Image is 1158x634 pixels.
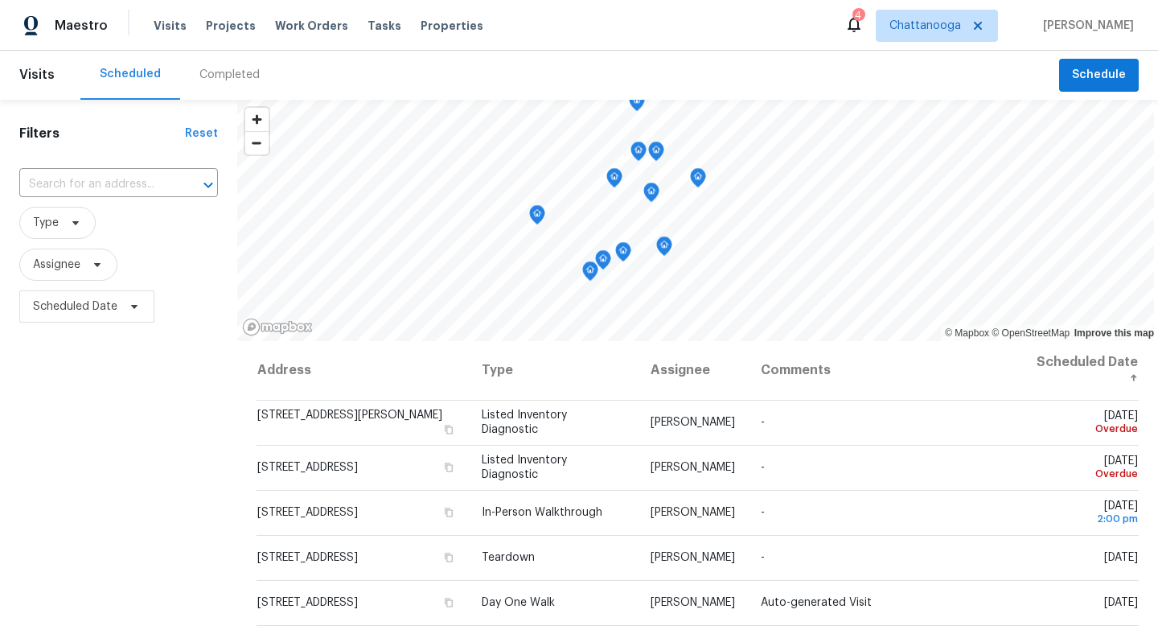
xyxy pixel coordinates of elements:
span: [PERSON_NAME] [651,507,735,518]
h1: Filters [19,126,185,142]
span: [DATE] [1026,500,1138,525]
span: Tasks [368,20,401,31]
div: 4 [852,10,864,22]
button: Copy Address [441,460,456,475]
canvas: Map [237,100,1154,341]
div: Reset [185,126,218,141]
div: Map marker [648,141,664,166]
span: [DATE] [1104,552,1138,563]
button: Copy Address [441,422,456,437]
span: Visits [154,19,187,33]
span: [STREET_ADDRESS] [257,507,358,518]
button: Copy Address [441,595,456,610]
div: Map marker [582,261,598,286]
a: Mapbox homepage [242,318,313,336]
span: Listed Inventory Diagnostic [482,455,567,480]
span: Type [33,215,59,231]
a: Mapbox [945,327,989,339]
span: Work Orders [275,19,348,33]
div: Overdue [1026,468,1138,480]
button: Zoom in [245,108,269,131]
div: Map marker [629,91,645,116]
button: Copy Address [441,550,456,565]
span: Projects [206,19,256,33]
div: Map marker [643,182,659,207]
span: Scheduled Date [33,298,117,315]
span: [PERSON_NAME] [1037,19,1134,33]
div: Map marker [606,167,622,192]
div: Map marker [615,241,631,266]
span: [STREET_ADDRESS] [257,552,358,563]
span: [STREET_ADDRESS][PERSON_NAME] [257,410,442,421]
button: Schedule [1059,59,1139,92]
button: Zoom out [245,131,269,154]
input: Search for an address... [19,172,173,197]
div: Scheduled [100,67,161,81]
span: Teardown [482,552,535,563]
div: Overdue [1026,423,1138,435]
span: Schedule [1072,65,1126,85]
span: Properties [421,19,483,33]
th: Type [469,341,639,401]
button: Copy Address [441,505,456,520]
span: - [761,552,765,563]
span: - [761,462,765,473]
span: [DATE] [1026,410,1138,435]
span: In-Person Walkthrough [482,507,602,518]
span: - [761,507,765,518]
div: Map marker [529,204,545,229]
span: [DATE] [1104,597,1138,608]
th: Scheduled Date ↑ [1013,341,1139,401]
button: Open [197,174,220,196]
div: Map marker [595,249,611,274]
th: Address [257,341,469,401]
div: Map marker [656,236,672,261]
span: [STREET_ADDRESS] [257,597,358,608]
span: Chattanooga [889,18,961,34]
div: Completed [199,68,260,82]
th: Comments [748,341,1012,401]
span: [PERSON_NAME] [651,417,735,428]
div: Map marker [630,141,647,166]
span: [PERSON_NAME] [651,462,735,473]
span: [DATE] [1026,455,1138,480]
span: Assignee [33,257,80,273]
th: Assignee [638,341,748,401]
a: OpenStreetMap [992,327,1070,339]
span: Maestro [55,18,108,35]
span: [STREET_ADDRESS] [257,462,358,473]
div: Map marker [690,167,706,192]
span: Auto-generated Visit [761,597,872,608]
span: Day One Walk [482,597,555,608]
a: Improve this map [1074,327,1154,339]
div: 2:00 pm [1026,513,1138,525]
span: [PERSON_NAME] [651,552,735,563]
span: Listed Inventory Diagnostic [482,410,567,435]
span: Visits [19,57,55,93]
span: Zoom out [245,132,269,154]
span: [PERSON_NAME] [651,597,735,608]
span: - [761,417,765,428]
